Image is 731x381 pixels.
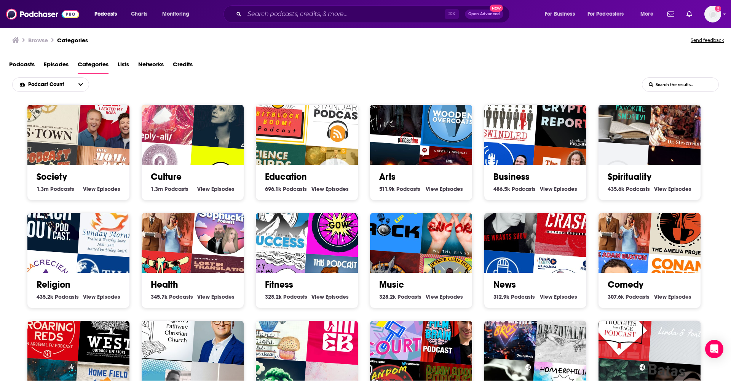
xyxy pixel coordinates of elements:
div: Near death experience shorts by your favorite shorty! [588,80,653,146]
a: Credits [173,58,193,74]
span: Charts [131,9,147,19]
img: Wooden Overcoats [420,84,486,150]
div: The Real Stories Behind Success [245,188,311,253]
a: 696.1k Education Podcasts [265,186,307,192]
a: Show notifications dropdown [683,8,695,21]
span: Podcast Count [28,82,67,87]
a: Fitness [265,279,293,290]
img: WEST アウトドアライフスタイル [78,300,143,366]
span: Podcasts [626,293,650,300]
a: 312.9k News Podcasts [493,293,535,300]
a: View Fitness Episodes [311,293,349,300]
a: Show notifications dropdown [664,8,677,21]
img: The Wrants Show [474,188,539,253]
span: Podcasts [396,186,420,192]
img: Your Mom & Dad [588,188,653,253]
span: Episodes [326,293,349,300]
img: Linda E Fortes [649,300,714,366]
div: The Amelia Project [649,192,714,258]
span: Episodes [554,293,577,300]
div: Anna Faris Is Unqualified [192,84,257,150]
img: Reach Out [17,188,82,253]
span: View [540,186,552,192]
span: View [197,293,210,300]
img: Crash MotoGP Podcast [535,192,600,258]
span: 1.3m [37,186,49,192]
img: We're Alive [359,80,425,146]
img: Rip Roaring Reds | Arsenal Podcast [17,296,82,362]
span: View [83,293,96,300]
a: Arts [379,171,396,182]
a: Categories [57,37,88,44]
img: User Profile [704,6,721,22]
span: View [654,293,667,300]
a: Categories [78,58,109,74]
div: There Might Be Cupcakes Podcast [245,296,311,362]
button: open menu [13,82,73,87]
button: open menu [73,78,89,91]
a: Culture [151,171,182,182]
span: Podcasts [94,9,117,19]
span: Episodes [211,186,235,192]
img: Sunday Morning Praise Radio [78,192,143,258]
span: Episodes [211,293,235,300]
img: Daily Crypto Report [535,84,600,150]
a: View Arts Episodes [426,186,463,192]
span: Episodes [668,186,691,192]
button: open menu [539,8,584,20]
a: Spirituality [608,171,651,182]
span: New [490,5,503,12]
div: Super Media Bros Podcast [474,296,539,362]
img: Swindled [474,80,539,146]
button: Open AdvancedNew [465,10,503,19]
span: View [197,186,210,192]
span: Podcasts [9,58,35,74]
span: Podcasts [55,293,79,300]
a: News [493,279,516,290]
span: Podcasts [626,186,650,192]
img: Girls on wheels [306,192,372,258]
span: 328.2k [265,293,282,300]
span: 511.9k [379,186,395,192]
span: 435.6k [608,186,624,192]
img: Sophuckit™ Podcast [192,192,257,258]
span: 435.2k [37,293,53,300]
a: 345.7k Health Podcasts [151,293,193,300]
span: View [311,186,324,192]
div: Search podcasts, credits, & more... [231,5,517,23]
img: Growin' Up Rock [359,188,425,253]
a: Networks [138,58,164,74]
div: Reply All [131,80,196,146]
button: open menu [635,8,663,20]
div: S-Town [17,80,82,146]
img: Help I Sexted My Boss [78,84,143,150]
span: Podcasts [511,293,535,300]
img: Podchaser - Follow, Share and Rate Podcasts [6,7,79,21]
a: 328.2k Music Podcasts [379,293,421,300]
span: Podcasts [283,186,307,192]
a: 328.2k Fitness Podcasts [265,293,307,300]
span: Episodes [554,186,577,192]
span: 345.7k [151,293,168,300]
h3: Browse [28,37,48,44]
span: View [426,186,438,192]
img: Thoughts from a Page Podcast [588,296,653,362]
span: 312.9k [493,293,509,300]
a: View News Episodes [540,293,577,300]
h2: Choose List sort [12,77,101,92]
div: Solomon's Porch [649,84,714,150]
a: Education [265,171,307,182]
div: Opazovalnica [535,300,600,366]
a: 1.3m Society Podcasts [37,186,74,192]
a: View Culture Episodes [197,186,235,192]
div: The Bitcoin Standard Podcast [306,84,372,150]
